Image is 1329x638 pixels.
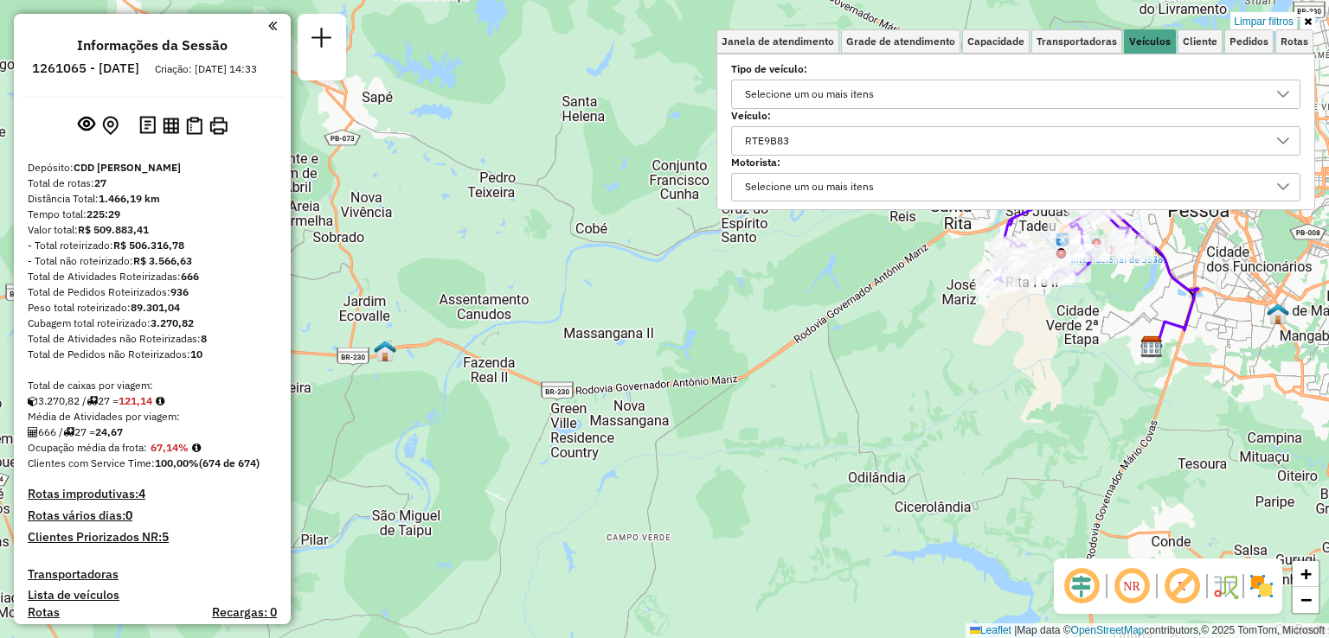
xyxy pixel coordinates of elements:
span: Janela de atendimento [722,36,834,47]
a: Rotas [28,605,60,620]
button: Exibir sessão original [74,112,99,139]
a: Zoom in [1293,561,1319,587]
a: Limpar filtros [1230,12,1297,31]
img: Exibir/Ocultar setores [1248,572,1275,600]
h4: Clientes Priorizados NR: [28,530,277,545]
i: Meta Caixas/viagem: 146,45 Diferença: -25,31 [156,396,164,406]
span: − [1300,589,1312,610]
div: Map data © contributors,© 2025 TomTom, Microsoft [966,623,1329,638]
div: Selecione um ou mais itens [739,174,880,201]
div: Média de Atividades por viagem: [28,409,277,424]
h4: Rotas improdutivas: [28,487,277,501]
label: Motorista: [731,155,1300,170]
h6: 1261065 - [DATE] [32,61,139,76]
div: Total de Pedidos não Roteirizados: [28,347,277,362]
div: Tempo total: [28,207,277,222]
strong: 24,67 [95,425,123,438]
img: Fluxo de ruas [1211,572,1239,600]
button: Centralizar mapa no depósito ou ponto de apoio [99,112,122,139]
strong: 5 [162,529,169,545]
div: Total de Pedidos Roteirizados: [28,284,277,300]
i: Total de rotas [63,427,74,437]
label: Veículo: [731,108,1300,124]
strong: 3.270,82 [151,316,194,329]
i: Total de Atividades [28,427,38,437]
span: Cliente [1183,36,1217,47]
span: Capacidade [967,36,1024,47]
div: 3.270,82 / 27 = [28,393,277,409]
strong: 100,00% [155,456,199,469]
div: Distância Total: [28,191,277,207]
h4: Recargas: 0 [212,605,277,620]
strong: 666 [181,270,199,283]
strong: 10 [190,348,202,360]
strong: 8 [201,332,207,345]
div: RTE9B83 [739,127,795,155]
span: Rotas [1281,36,1308,47]
div: Total de Atividades Roteirizadas: [28,269,277,284]
span: Ocupação média da frota: [28,441,147,454]
strong: (674 de 674) [199,456,260,469]
img: CDD João Pessoa [1140,335,1163,358]
img: 311 UDC Full João Pessoa [1267,303,1289,325]
a: Nova sessão e pesquisa [305,21,339,60]
i: Total de rotas [87,396,98,406]
div: Valor total: [28,222,277,238]
div: 666 / 27 = [28,424,277,440]
div: Peso total roteirizado: [28,300,277,316]
a: Zoom out [1293,587,1319,613]
h4: Rotas vários dias: [28,508,277,523]
strong: R$ 509.883,41 [78,223,149,236]
span: + [1300,563,1312,584]
em: Média calculada utilizando a maior ocupação (%Peso ou %Cubagem) de cada rota da sessão. Rotas cro... [192,443,201,453]
strong: 4 [138,486,145,501]
strong: 1.466,19 km [99,192,160,205]
a: Ocultar filtros [1300,12,1315,31]
div: Depósito: [28,160,277,175]
div: Selecione um ou mais itens [739,80,880,108]
i: Cubagem total roteirizado [28,396,38,406]
div: Total de rotas: [28,175,277,191]
div: Cubagem total roteirizado: [28,316,277,331]
div: Total de Atividades não Roteirizadas: [28,331,277,347]
strong: 936 [170,285,189,298]
img: RT PA - Café do Vento [374,340,396,362]
strong: 67,14% [151,441,189,454]
h4: Lista de veículos [28,588,277,603]
span: Grade de atendimento [846,36,955,47]
div: Total de caixas por viagem: [28,378,277,393]
strong: R$ 3.566,63 [133,254,192,267]
span: Ocultar deslocamento [1061,565,1102,607]
a: Clique aqui para minimizar o painel [268,16,277,35]
a: OpenStreetMap [1071,624,1145,636]
label: Tipo de veículo: [731,61,1300,77]
strong: 225:29 [87,207,120,220]
strong: 89.301,04 [131,301,180,314]
span: Pedidos [1229,36,1268,47]
button: Logs desbloquear sessão [136,112,159,139]
strong: 121,14 [119,394,152,407]
span: Clientes com Service Time: [28,456,155,469]
h4: Informações da Sessão [77,37,228,54]
strong: 27 [94,176,106,189]
strong: CDD [PERSON_NAME] [74,161,181,174]
div: - Total roteirizado: [28,238,277,253]
h4: Transportadoras [28,567,277,582]
button: Imprimir Rotas [206,113,231,138]
span: Ocultar NR [1111,565,1152,607]
strong: R$ 506.316,78 [113,239,184,252]
strong: 0 [125,507,132,523]
button: Visualizar Romaneio [183,113,206,138]
button: Visualizar relatório de Roteirização [159,113,183,137]
span: Veículos [1129,36,1171,47]
span: Transportadoras [1037,36,1117,47]
span: | [1014,624,1017,636]
div: - Total não roteirizado: [28,253,277,269]
div: Criação: [DATE] 14:33 [148,61,264,77]
a: Leaflet [970,624,1011,636]
span: Exibir rótulo [1161,565,1203,607]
